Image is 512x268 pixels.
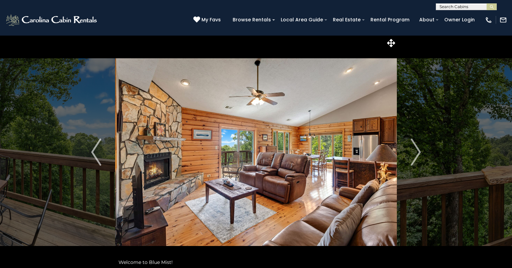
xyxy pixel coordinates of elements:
img: arrow [411,139,421,166]
a: Rental Program [367,15,413,25]
a: My Favs [193,16,222,24]
span: My Favs [201,16,221,23]
img: mail-regular-white.png [499,16,507,24]
a: Real Estate [329,15,364,25]
a: Browse Rentals [229,15,274,25]
img: arrow [91,139,101,166]
a: Local Area Guide [277,15,326,25]
a: About [416,15,438,25]
a: Owner Login [441,15,478,25]
img: White-1-2.png [5,13,99,27]
img: phone-regular-white.png [485,16,492,24]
